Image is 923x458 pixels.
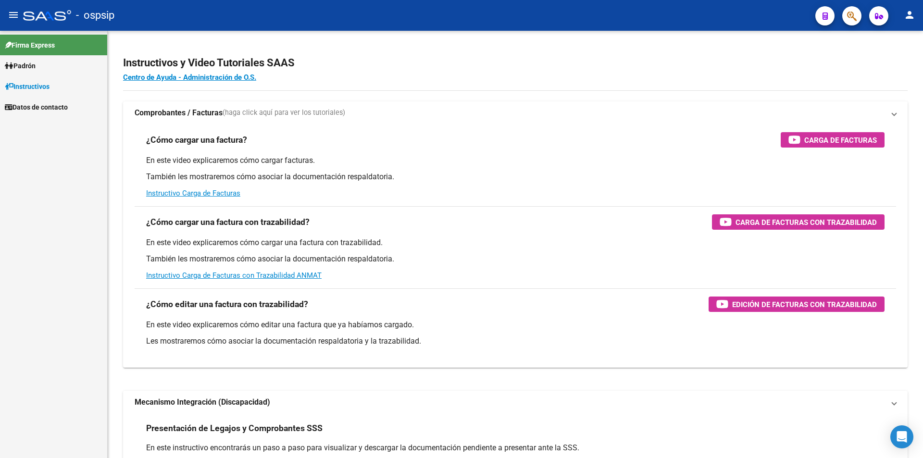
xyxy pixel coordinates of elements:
[736,216,877,228] span: Carga de Facturas con Trazabilidad
[123,124,908,368] div: Comprobantes / Facturas(haga click aquí para ver los tutoriales)
[123,54,908,72] h2: Instructivos y Video Tutoriales SAAS
[804,134,877,146] span: Carga de Facturas
[5,61,36,71] span: Padrón
[146,443,885,453] p: En este instructivo encontrarás un paso a paso para visualizar y descargar la documentación pendi...
[146,133,247,147] h3: ¿Cómo cargar una factura?
[146,172,885,182] p: También les mostraremos cómo asociar la documentación respaldatoria.
[712,214,885,230] button: Carga de Facturas con Trazabilidad
[146,215,310,229] h3: ¿Cómo cargar una factura con trazabilidad?
[781,132,885,148] button: Carga de Facturas
[146,421,323,435] h3: Presentación de Legajos y Comprobantes SSS
[5,81,50,92] span: Instructivos
[146,189,240,198] a: Instructivo Carga de Facturas
[146,320,885,330] p: En este video explicaremos cómo editar una factura que ya habíamos cargado.
[904,9,915,21] mat-icon: person
[8,9,19,21] mat-icon: menu
[123,73,256,82] a: Centro de Ayuda - Administración de O.S.
[146,297,308,311] h3: ¿Cómo editar una factura con trazabilidad?
[135,108,223,118] strong: Comprobantes / Facturas
[732,298,877,310] span: Edición de Facturas con Trazabilidad
[223,108,345,118] span: (haga click aquí para ver los tutoriales)
[123,391,908,414] mat-expansion-panel-header: Mecanismo Integración (Discapacidad)
[135,397,270,408] strong: Mecanismo Integración (Discapacidad)
[146,271,322,280] a: Instructivo Carga de Facturas con Trazabilidad ANMAT
[709,297,885,312] button: Edición de Facturas con Trazabilidad
[146,155,885,166] p: En este video explicaremos cómo cargar facturas.
[5,102,68,112] span: Datos de contacto
[146,237,885,248] p: En este video explicaremos cómo cargar una factura con trazabilidad.
[146,254,885,264] p: También les mostraremos cómo asociar la documentación respaldatoria.
[76,5,114,26] span: - ospsip
[5,40,55,50] span: Firma Express
[890,425,913,448] div: Open Intercom Messenger
[146,336,885,347] p: Les mostraremos cómo asociar la documentación respaldatoria y la trazabilidad.
[123,101,908,124] mat-expansion-panel-header: Comprobantes / Facturas(haga click aquí para ver los tutoriales)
